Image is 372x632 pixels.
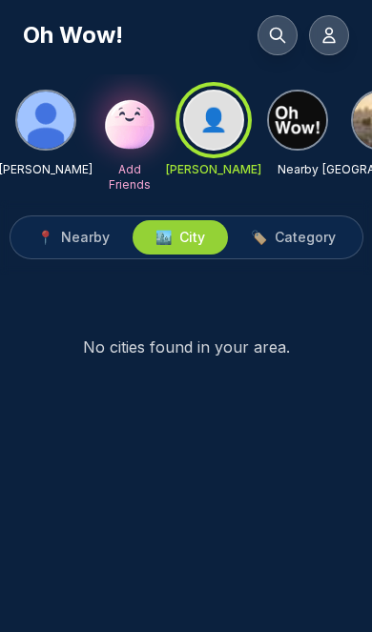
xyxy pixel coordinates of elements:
h1: Oh Wow! [23,20,123,51]
p: Nearby [278,162,319,177]
p: No cities found in your area. [23,336,349,358]
button: 🏷️Category [228,220,359,255]
span: 🏙️ [155,228,172,247]
p: Add Friends [99,162,160,193]
p: [PERSON_NAME] [166,162,261,177]
span: City [179,228,205,247]
span: Category [275,228,336,247]
span: 🏷️ [251,228,267,247]
img: Matthew Miller [17,92,74,149]
span: 📍 [37,228,53,247]
button: 🏙️City [133,220,228,255]
span: Nearby [61,228,110,247]
img: Add Friends [99,90,160,151]
button: 📍Nearby [14,220,133,255]
img: Nearby [269,92,326,149]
